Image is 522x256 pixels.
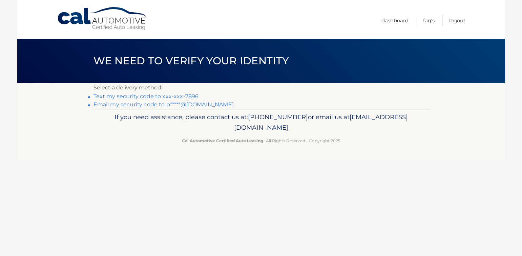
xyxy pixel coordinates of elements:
p: - All Rights Reserved - Copyright 2025 [98,137,424,144]
span: [PHONE_NUMBER] [248,113,308,121]
p: If you need assistance, please contact us at: or email us at [98,112,424,133]
a: Email my security code to p*****@[DOMAIN_NAME] [93,101,234,108]
span: We need to verify your identity [93,55,289,67]
a: Logout [449,15,465,26]
strong: Cal Automotive Certified Auto Leasing [182,138,263,143]
p: Select a delivery method: [93,83,429,92]
a: Text my security code to xxx-xxx-7896 [93,93,199,100]
a: Dashboard [381,15,409,26]
a: FAQ's [423,15,435,26]
a: Cal Automotive [57,7,148,31]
